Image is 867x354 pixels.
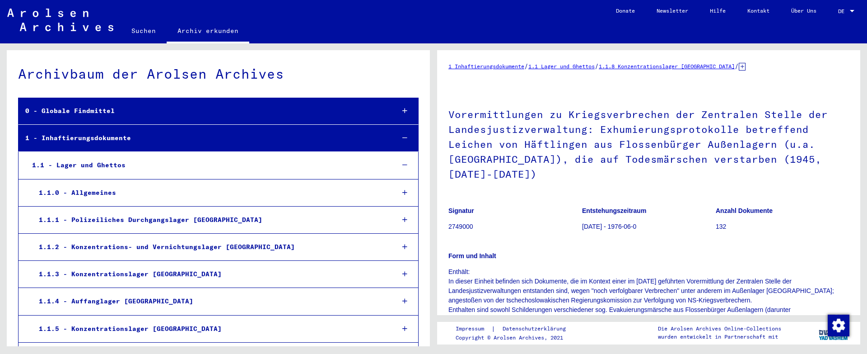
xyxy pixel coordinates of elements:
[817,321,851,344] img: yv_logo.png
[658,333,781,341] p: wurden entwickelt in Partnerschaft mit
[448,63,524,70] a: 1 Inhaftierungsdokumente
[524,62,528,70] span: /
[658,325,781,333] p: Die Arolsen Archives Online-Collections
[121,20,167,42] a: Suchen
[582,207,646,214] b: Entstehungszeitraum
[456,334,577,342] p: Copyright © Arolsen Archives, 2021
[838,8,848,14] span: DE
[448,252,496,260] b: Form und Inhalt
[828,315,849,336] img: Zustimmung ändern
[448,222,582,231] p: 2749000
[716,222,849,231] p: 132
[448,94,849,193] h1: Vorermittlungen zu Kriegsverbrechen der Zentralen Stelle der Landesjustizverwaltung: Exhumierungs...
[582,222,715,231] p: [DATE] - 1976-06-0
[19,129,387,147] div: 1 - Inhaftierungsdokumente
[19,102,387,120] div: 0 - Globale Findmittel
[528,63,595,70] a: 1.1 Lager und Ghettos
[7,9,113,31] img: Arolsen_neg.svg
[456,324,491,334] a: Impressum
[167,20,249,43] a: Archiv erkunden
[32,320,387,338] div: 1.1.5 - Konzentrationslager [GEOGRAPHIC_DATA]
[18,64,419,84] div: Archivbaum der Arolsen Archives
[32,238,387,256] div: 1.1.2 - Konzentrations- und Vernichtungslager [GEOGRAPHIC_DATA]
[595,62,599,70] span: /
[599,63,735,70] a: 1.1.8 Konzentrationslager [GEOGRAPHIC_DATA]
[448,207,474,214] b: Signatur
[32,211,387,229] div: 1.1.1 - Polizeiliches Durchgangslager [GEOGRAPHIC_DATA]
[716,207,773,214] b: Anzahl Dokumente
[32,184,387,202] div: 1.1.0 - Allgemeines
[32,265,387,283] div: 1.1.3 - Konzentrationslager [GEOGRAPHIC_DATA]
[495,324,577,334] a: Datenschutzerklärung
[32,293,387,310] div: 1.1.4 - Auffanglager [GEOGRAPHIC_DATA]
[827,314,849,336] div: Zustimmung ändern
[25,156,387,174] div: 1.1 - Lager und Ghettos
[456,324,577,334] div: |
[735,62,739,70] span: /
